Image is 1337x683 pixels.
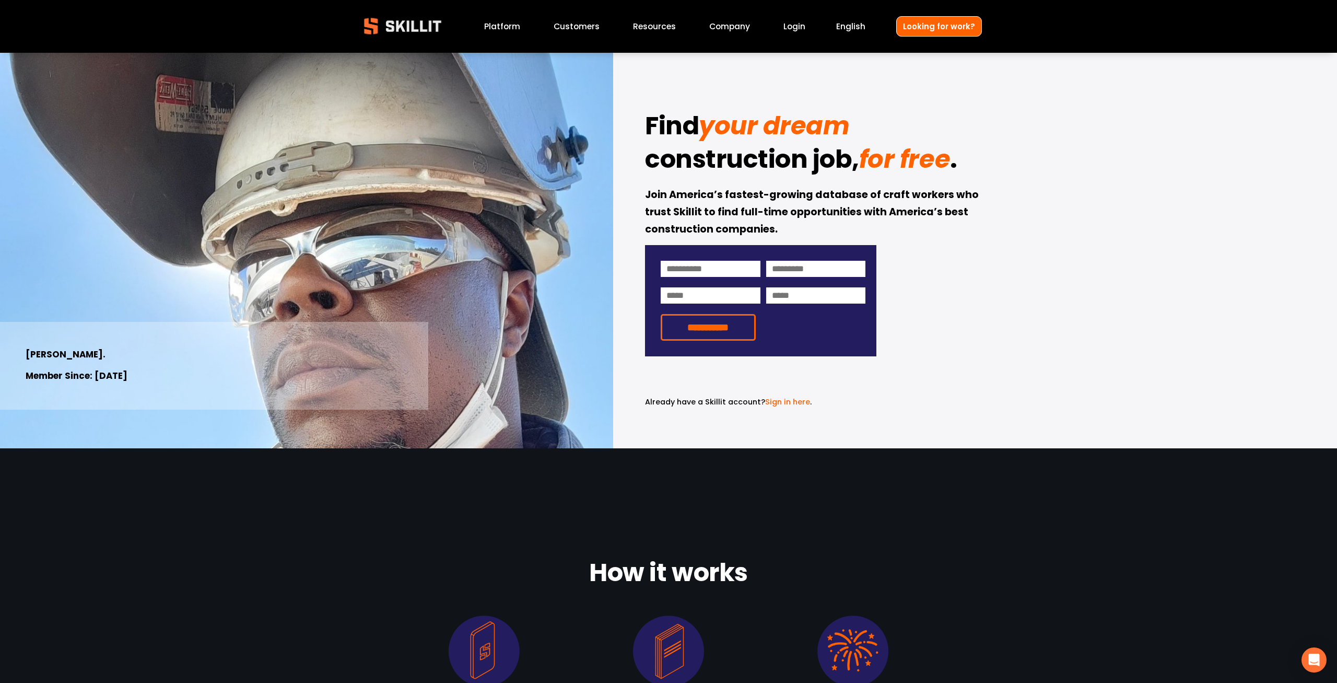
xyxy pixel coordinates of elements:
[950,140,957,183] strong: .
[26,369,127,384] strong: Member Since: [DATE]
[645,397,765,407] span: Already have a Skillit account?
[1301,647,1327,673] div: Open Intercom Messenger
[645,107,699,149] strong: Find
[896,16,982,37] a: Looking for work?
[709,19,750,33] a: Company
[836,20,865,32] span: English
[554,19,600,33] a: Customers
[589,553,747,596] strong: How it works
[484,19,520,33] a: Platform
[633,20,676,32] span: Resources
[859,142,950,177] em: for free
[645,140,859,183] strong: construction job,
[633,19,676,33] a: folder dropdown
[645,396,876,408] p: .
[783,19,805,33] a: Login
[699,108,849,143] em: your dream
[355,10,450,42] img: Skillit
[836,19,865,33] div: language picker
[765,397,810,407] a: Sign in here
[26,348,105,363] strong: [PERSON_NAME].
[645,187,981,238] strong: Join America’s fastest-growing database of craft workers who trust Skillit to find full-time oppo...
